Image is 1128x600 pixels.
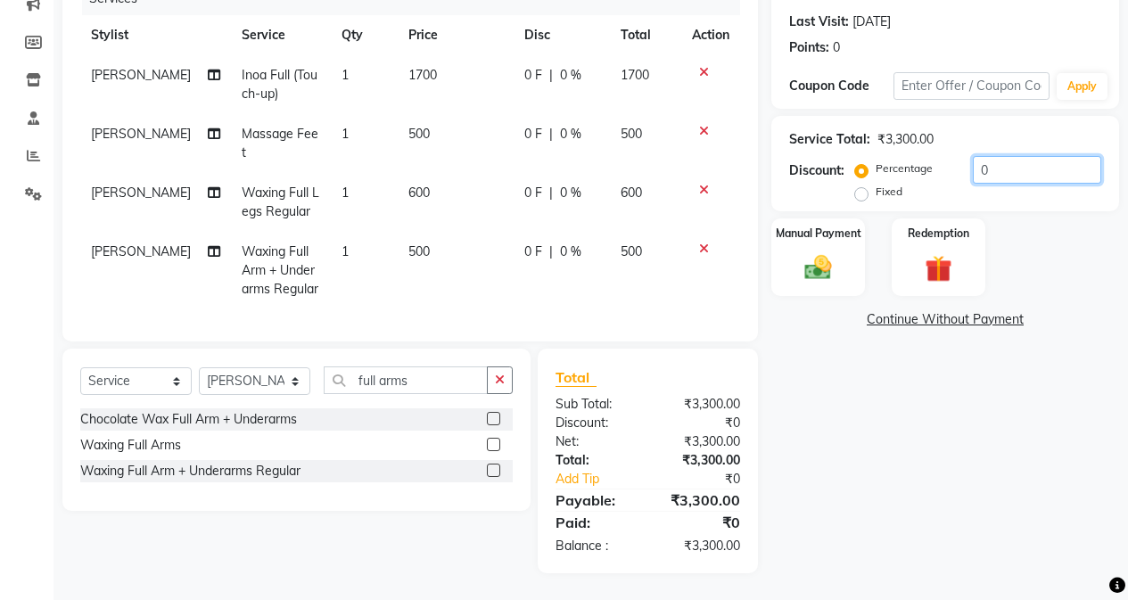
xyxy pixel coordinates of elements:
span: [PERSON_NAME] [91,126,191,142]
div: Coupon Code [789,77,893,95]
th: Stylist [80,15,231,55]
div: Sub Total: [542,395,648,414]
span: [PERSON_NAME] [91,243,191,259]
button: Apply [1057,73,1107,100]
div: ₹0 [647,414,753,432]
label: Manual Payment [776,226,861,242]
span: Inoa Full (Touch-up) [242,67,317,102]
div: ₹3,300.00 [877,130,934,149]
span: 0 % [560,184,581,202]
a: Continue Without Payment [775,310,1116,329]
span: 1 [342,243,349,259]
span: 600 [408,185,430,201]
div: [DATE] [852,12,891,31]
span: [PERSON_NAME] [91,67,191,83]
div: 0 [833,38,840,57]
img: _gift.svg [917,252,960,285]
div: Paid: [542,512,648,533]
span: 0 F [524,66,542,85]
div: ₹3,300.00 [647,395,753,414]
span: | [549,242,553,261]
span: Total [556,368,597,387]
span: 1700 [621,67,649,83]
span: 500 [621,126,642,142]
span: Massage Feet [242,126,318,160]
span: Waxing Full Arm + Underarms Regular [242,243,318,297]
div: ₹0 [647,512,753,533]
label: Fixed [876,184,902,200]
span: [PERSON_NAME] [91,185,191,201]
span: 0 % [560,66,581,85]
span: 600 [621,185,642,201]
img: _cash.svg [796,252,840,284]
span: 0 % [560,242,581,261]
div: Total: [542,451,648,470]
span: 0 F [524,242,542,261]
div: Waxing Full Arms [80,436,181,455]
span: | [549,125,553,144]
div: Payable: [542,489,648,511]
div: Balance : [542,537,648,555]
span: 500 [621,243,642,259]
a: Add Tip [542,470,665,489]
div: ₹3,300.00 [647,432,753,451]
span: 1 [342,126,349,142]
div: ₹3,300.00 [647,537,753,555]
input: Enter Offer / Coupon Code [893,72,1050,100]
th: Qty [331,15,398,55]
span: 1 [342,185,349,201]
span: 0 % [560,125,581,144]
label: Percentage [876,160,933,177]
span: 0 F [524,125,542,144]
div: ₹3,300.00 [647,451,753,470]
div: Service Total: [789,130,870,149]
th: Price [398,15,514,55]
span: 0 F [524,184,542,202]
div: Discount: [789,161,844,180]
th: Total [610,15,681,55]
span: 1 [342,67,349,83]
div: ₹0 [665,470,753,489]
div: Discount: [542,414,648,432]
div: ₹3,300.00 [647,489,753,511]
span: Waxing Full Legs Regular [242,185,319,219]
div: Net: [542,432,648,451]
span: 500 [408,126,430,142]
th: Disc [514,15,610,55]
span: | [549,184,553,202]
span: | [549,66,553,85]
div: Points: [789,38,829,57]
span: 1700 [408,67,437,83]
span: 500 [408,243,430,259]
div: Waxing Full Arm + Underarms Regular [80,462,301,481]
th: Service [231,15,331,55]
th: Action [681,15,740,55]
div: Chocolate Wax Full Arm + Underarms [80,410,297,429]
label: Redemption [908,226,969,242]
div: Last Visit: [789,12,849,31]
input: Search or Scan [324,366,488,394]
